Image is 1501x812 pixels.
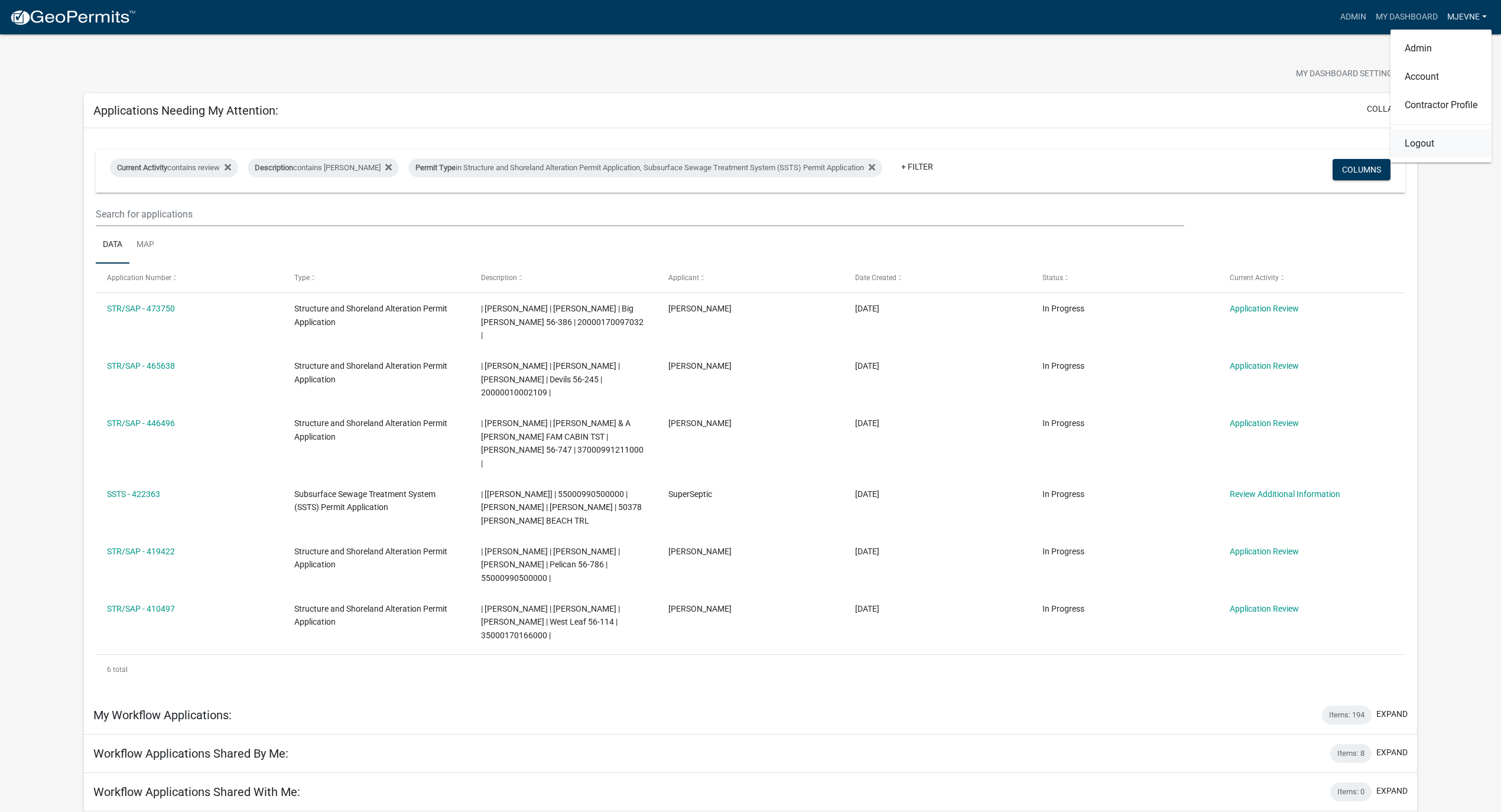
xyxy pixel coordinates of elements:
span: Application Number [107,274,171,282]
span: | Michelle Jevne | LLOYD A LARSON | BETTY LARSON | Pelican 56-786 | 55000990500000 | [481,547,620,583]
a: SSTS - 422363 [107,489,160,499]
span: | Michelle Jevne | STEVE & A PORTER FAM CABIN TST | Lida 56-747 | 37000991211000 | [481,418,644,468]
span: Type [294,274,310,282]
div: 6 total [96,655,1405,684]
button: expand [1376,708,1408,720]
a: Application Review [1230,604,1299,613]
span: Description [481,274,517,282]
a: Application Review [1230,361,1299,371]
span: In Progress [1042,304,1084,313]
button: My Dashboard Settingssettings [1286,63,1424,86]
a: Logout [1390,129,1492,158]
span: 05/16/2025 [855,489,879,499]
span: 04/23/2025 [855,604,879,613]
h5: Workflow Applications Shared With Me: [93,785,300,799]
span: Subsurface Sewage Treatment System (SSTS) Permit Application [294,489,436,512]
span: Permit Type [415,163,456,172]
a: Data [96,226,129,264]
span: In Progress [1042,547,1084,556]
span: In Progress [1042,361,1084,371]
datatable-header-cell: Current Activity [1218,264,1405,292]
a: Application Review [1230,304,1299,313]
div: collapse [84,128,1417,696]
span: Andrew Seibenick [668,304,732,313]
datatable-header-cell: Type [283,264,470,292]
span: 05/12/2025 [855,547,879,556]
datatable-header-cell: Date Created [844,264,1031,292]
a: + Filter [892,156,943,177]
span: | [Michelle Jevne] | 55000990500000 | LLOYD A LARSON | BETTY LARSON | 50378 ANDERSON BEACH TRL [481,489,642,526]
span: SuperSeptic [668,489,712,499]
span: Tiffany Bladow [668,361,732,371]
div: contains review [110,158,238,177]
span: Current Activity [1230,274,1279,282]
button: collapse [1367,103,1408,115]
span: | Michelle Jevne | EDGAR OCHOA | CYNTHIA T OCHOA | West Leaf 56-114 | 35000170166000 | [481,604,620,641]
a: My Dashboard [1371,6,1442,28]
span: steve porter [668,418,732,428]
span: Date Created [855,274,896,282]
span: Structure and Shoreland Alteration Permit Application [294,547,447,570]
div: Items: 194 [1322,706,1372,725]
div: Items: 0 [1330,782,1372,801]
span: | Michelle Jevne | JESSICA L SEIBENICK | Big McDonald 56-386 | 20000170097032 | [481,304,644,340]
h5: Workflow Applications Shared By Me: [93,746,288,761]
span: In Progress [1042,418,1084,428]
a: Contractor Profile [1390,91,1492,119]
datatable-header-cell: Application Number [96,264,283,292]
span: In Progress [1042,604,1084,613]
button: expand [1376,785,1408,797]
span: Structure and Shoreland Alteration Permit Application [294,418,447,441]
a: Application Review [1230,418,1299,428]
a: Map [129,226,161,264]
span: 08/18/2025 [855,361,879,371]
div: contains [PERSON_NAME] [248,158,399,177]
span: Structure and Shoreland Alteration Permit Application [294,304,447,327]
div: in Structure and Shoreland Alteration Permit Application, Subsurface Sewage Treatment System (SST... [408,158,882,177]
a: Account [1390,63,1492,91]
div: Items: 8 [1330,744,1372,763]
a: Admin [1336,6,1371,28]
a: STR/SAP - 446496 [107,418,175,428]
datatable-header-cell: Description [470,264,657,292]
span: My Dashboard Settings [1296,67,1398,82]
span: Timothy Crompton [668,547,732,556]
div: MJevne [1390,30,1492,163]
button: Columns [1333,159,1390,180]
span: Status [1042,274,1063,282]
a: STR/SAP - 473750 [107,304,175,313]
span: 07/08/2025 [855,418,879,428]
button: expand [1376,746,1408,759]
a: Admin [1390,34,1492,63]
span: Applicant [668,274,699,282]
span: 09/04/2025 [855,304,879,313]
input: Search for applications [96,202,1184,226]
datatable-header-cell: Applicant [657,264,844,292]
span: Structure and Shoreland Alteration Permit Application [294,361,447,384]
h5: My Workflow Applications: [93,708,232,722]
h5: Applications Needing My Attention: [93,103,278,118]
span: | Michelle Jevne | TODD M BAUMGARTNER | CATHY M BAUMGARTNER | Devils 56-245 | 20000010002109 | [481,361,620,398]
a: STR/SAP - 410497 [107,604,175,613]
a: STR/SAP - 419422 [107,547,175,556]
span: In Progress [1042,489,1084,499]
span: Ed Ochoa [668,604,732,613]
datatable-header-cell: Status [1031,264,1219,292]
a: Review Additional Information [1230,489,1340,499]
a: Application Review [1230,547,1299,556]
span: Structure and Shoreland Alteration Permit Application [294,604,447,627]
span: Current Activity [117,163,167,172]
a: MJevne [1442,6,1492,28]
span: Description [255,163,293,172]
a: STR/SAP - 465638 [107,361,175,371]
